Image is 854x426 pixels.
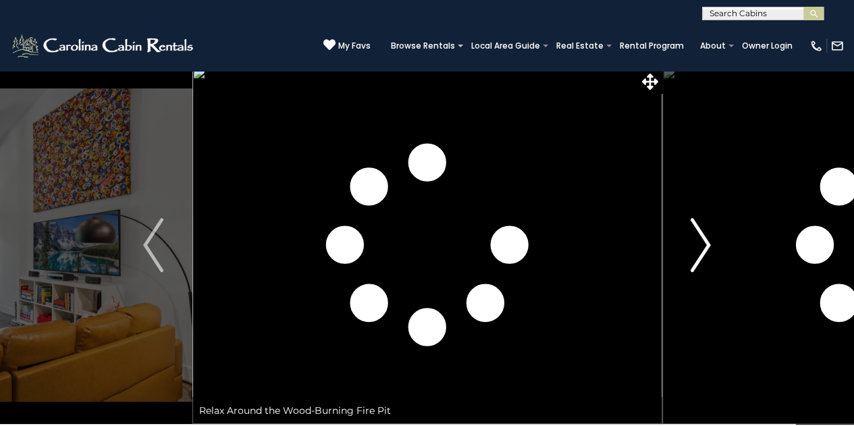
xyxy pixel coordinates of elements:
[115,66,192,424] button: Previous
[550,36,610,55] a: Real Estate
[830,39,844,53] img: mail-regular-white.png
[338,40,371,52] span: My Favs
[735,36,799,55] a: Owner Login
[323,38,371,53] a: My Favs
[693,36,732,55] a: About
[662,66,739,424] button: Next
[691,218,711,272] img: arrow
[464,36,547,55] a: Local Area Guide
[10,32,197,59] img: White-1-2.png
[809,39,823,53] img: phone-regular-white.png
[384,36,462,55] a: Browse Rentals
[192,397,662,424] div: Relax Around the Wood-Burning Fire Pit
[143,218,163,272] img: arrow
[613,36,691,55] a: Rental Program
